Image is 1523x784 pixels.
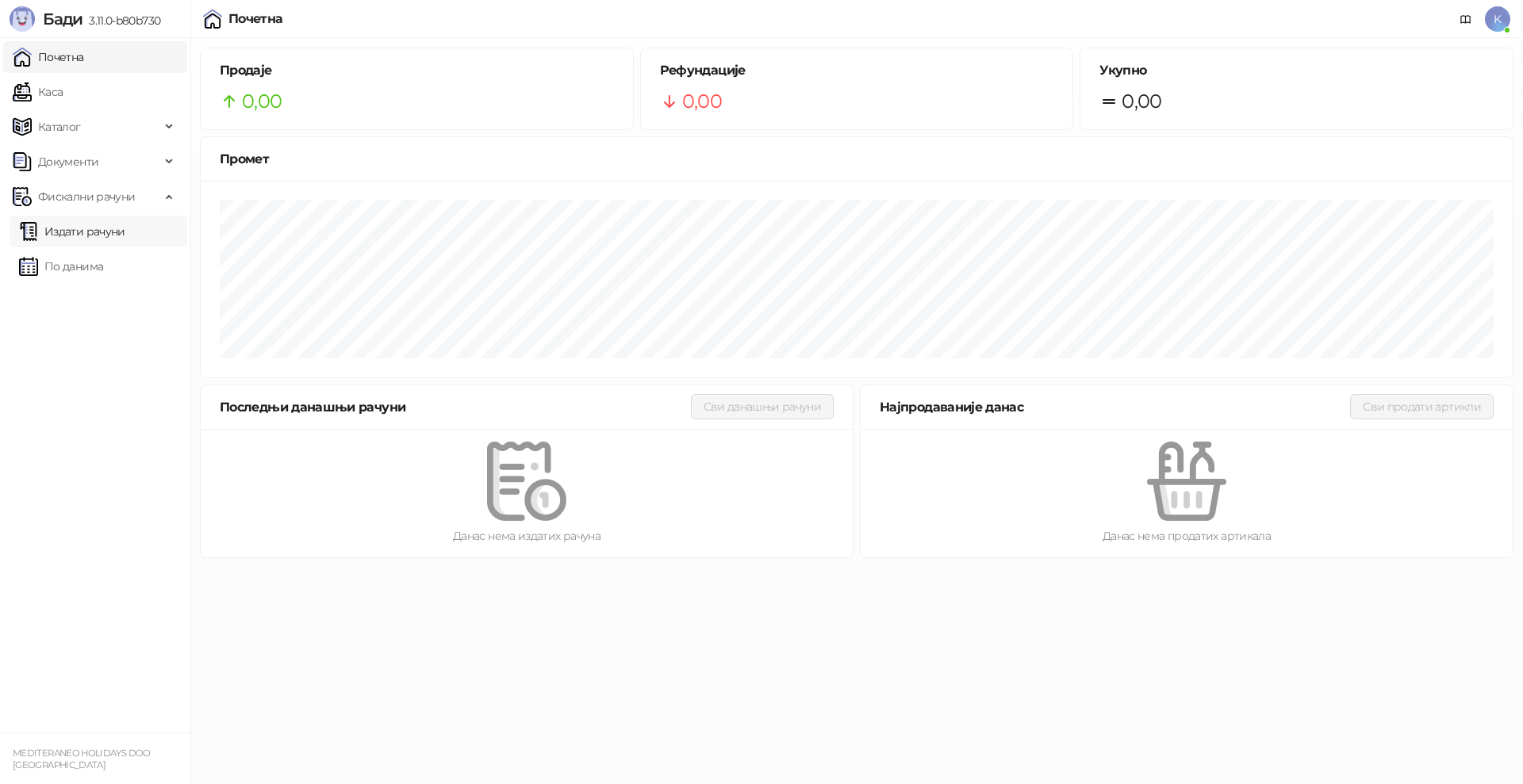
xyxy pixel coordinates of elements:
[880,397,1350,417] div: Најпродаваније данас
[38,111,81,143] span: Каталог
[660,61,1054,80] h5: Рефундације
[886,527,1487,545] div: Данас нема продатих артикала
[691,394,834,419] button: Сви данашњи рачуни
[38,181,135,212] span: Фискални рачуни
[13,41,84,73] a: Почетна
[226,527,827,545] div: Данас нема издатих рачуна
[19,216,125,247] a: Издати рачуни
[13,748,151,771] small: MEDITERANEO HOLIDAYS DOO [GEOGRAPHIC_DATA]
[10,6,35,32] img: Logo
[1099,61,1494,80] h5: Укупно
[19,250,103,282] a: По данима
[242,86,282,117] span: 0,00
[220,61,614,80] h5: Продаје
[38,146,98,178] span: Документи
[13,76,63,108] a: Каса
[228,13,283,25] div: Почетна
[1122,86,1161,117] span: 0,00
[43,10,82,29] span: Бади
[220,397,691,417] div: Последњи данашњи рачуни
[220,149,1494,169] div: Промет
[682,86,722,117] span: 0,00
[1453,6,1479,32] a: Документација
[1350,394,1494,419] button: Сви продати артикли
[1485,6,1510,32] span: K
[82,13,160,28] span: 3.11.0-b80b730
